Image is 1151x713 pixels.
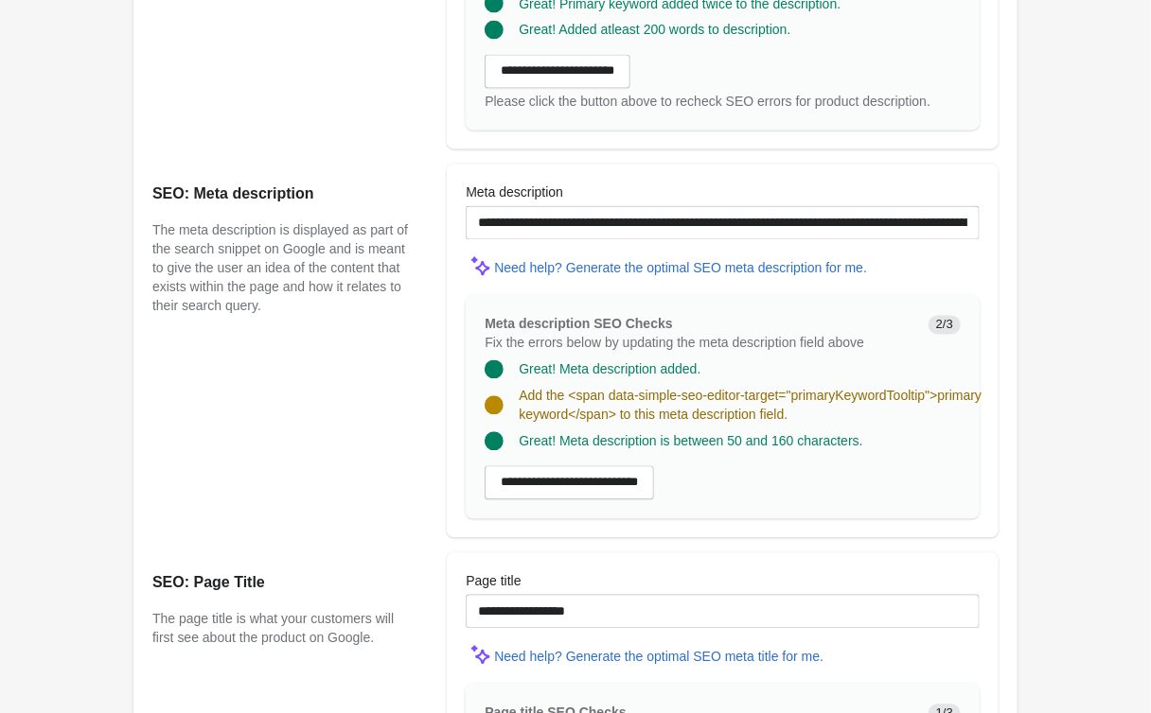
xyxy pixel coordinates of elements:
[152,221,409,316] p: The meta description is displayed as part of the search snippet on Google and is meant to give th...
[519,389,982,423] span: Add the <span data-simple-seo-editor-target="primaryKeywordTooltip">primary keyword</span> to thi...
[152,183,409,206] h2: SEO: Meta description
[485,317,672,332] span: Meta description SEO Checks
[466,640,494,669] img: MagicMinor-0c7ff6cd6e0e39933513fd390ee66b6c2ef63129d1617a7e6fa9320d2ce6cec8.svg
[519,434,862,449] span: Great! Meta description is between 50 and 160 characters.
[466,252,494,280] img: MagicMinor-0c7ff6cd6e0e39933513fd390ee66b6c2ef63129d1617a7e6fa9320d2ce6cec8.svg
[466,183,563,202] label: Meta description
[519,362,700,377] span: Great! Meta description added.
[494,261,867,276] div: Need help? Generate the optimal SEO meta description for me.
[494,650,823,665] div: Need help? Generate the optimal SEO meta title for me.
[152,572,409,595] h2: SEO: Page Title
[485,93,961,112] div: Please click the button above to recheck SEO errors for product description.
[487,252,875,286] button: Need help? Generate the optimal SEO meta description for me.
[152,610,409,648] p: The page title is what your customers will first see about the product on Google.
[485,334,913,353] p: Fix the errors below by updating the meta description field above
[466,572,521,591] label: Page title
[929,316,961,335] span: 2/3
[519,23,790,38] span: Great! Added atleast 200 words to description.
[487,640,831,674] button: Need help? Generate the optimal SEO meta title for me.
